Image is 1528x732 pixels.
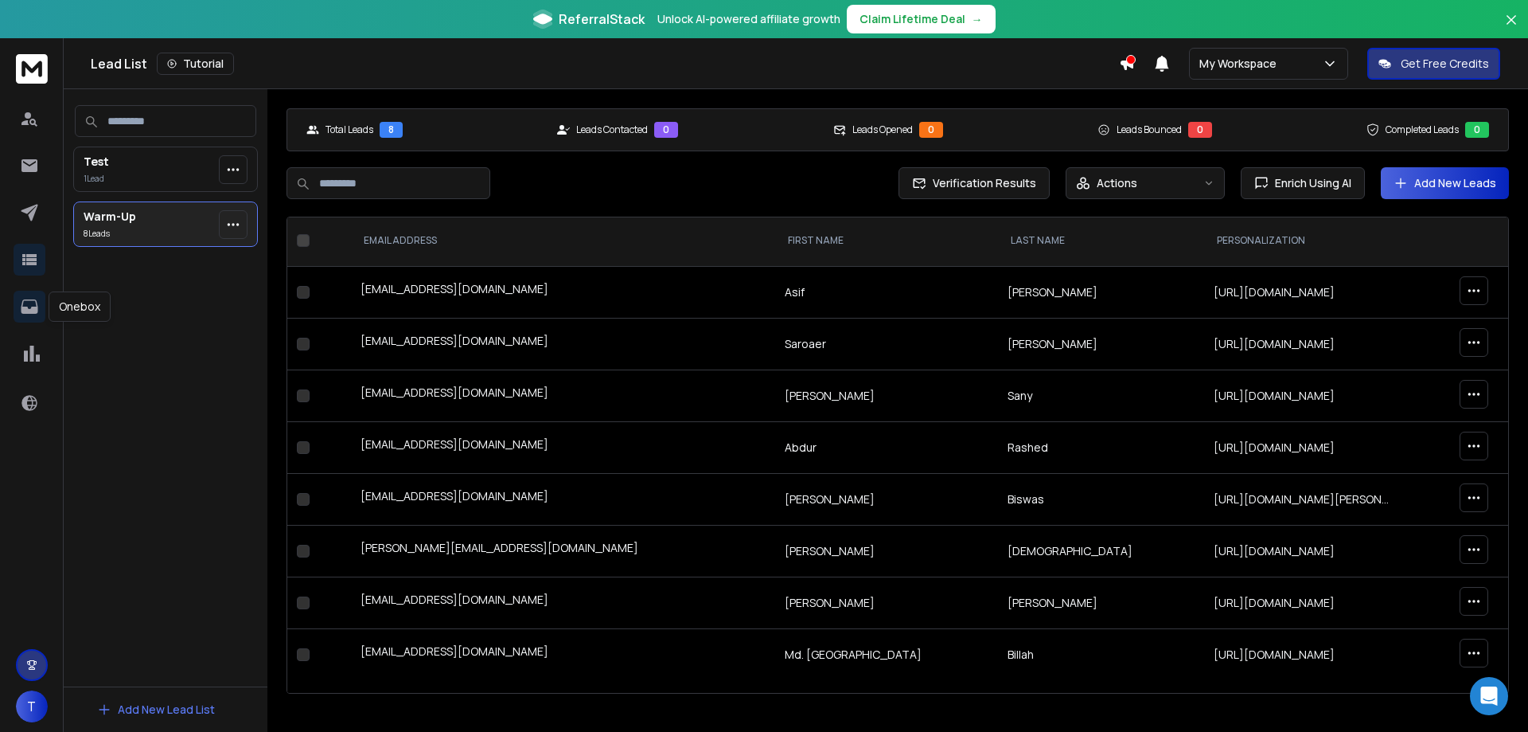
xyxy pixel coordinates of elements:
[775,319,998,370] td: Saroaer
[1204,526,1403,577] td: [URL][DOMAIN_NAME]
[1188,122,1212,138] div: 0
[1204,422,1403,474] td: [URL][DOMAIN_NAME]
[380,122,403,138] div: 8
[325,123,373,136] p: Total Leads
[972,11,983,27] span: →
[84,228,136,240] p: 8 Lead s
[1470,677,1508,715] div: Open Intercom Messenger
[361,540,766,562] div: [PERSON_NAME][EMAIL_ADDRESS][DOMAIN_NAME]
[775,526,998,577] td: [PERSON_NAME]
[998,629,1204,681] td: Billah
[654,122,678,138] div: 0
[775,577,998,629] td: [PERSON_NAME]
[1465,122,1489,138] div: 0
[1367,48,1500,80] button: Get Free Credits
[84,154,109,170] p: Test
[847,5,996,33] button: Claim Lifetime Deal→
[998,422,1204,474] td: Rashed
[361,488,766,511] div: [EMAIL_ADDRESS][DOMAIN_NAME]
[775,474,998,526] td: [PERSON_NAME]
[1386,123,1459,136] p: Completed Leads
[60,94,142,104] div: Domain Overview
[1241,167,1365,199] button: Enrich Using AI
[998,319,1204,370] td: [PERSON_NAME]
[1204,267,1403,319] td: [URL][DOMAIN_NAME]
[361,644,766,666] div: [EMAIL_ADDRESS][DOMAIN_NAME]
[1204,629,1403,681] td: [URL][DOMAIN_NAME]
[1204,474,1403,526] td: [URL][DOMAIN_NAME][PERSON_NAME]
[1394,175,1496,191] a: Add New Leads
[926,175,1036,191] span: Verification Results
[1501,10,1522,48] button: Close banner
[1269,175,1351,191] span: Enrich Using AI
[25,25,38,38] img: logo_orange.svg
[1199,56,1283,72] p: My Workspace
[852,123,913,136] p: Leads Opened
[998,526,1204,577] td: [DEMOGRAPHIC_DATA]
[998,577,1204,629] td: [PERSON_NAME]
[176,94,268,104] div: Keywords by Traffic
[998,474,1204,526] td: Biswas
[1097,175,1137,191] p: Actions
[84,173,109,185] p: 1 Lead
[775,370,998,422] td: [PERSON_NAME]
[775,267,998,319] td: Asif
[25,41,38,54] img: website_grey.svg
[898,167,1050,199] button: Verification Results
[998,370,1204,422] td: Sany
[657,11,840,27] p: Unlock AI-powered affiliate growth
[775,422,998,474] td: Abdur
[361,281,766,303] div: [EMAIL_ADDRESS][DOMAIN_NAME]
[559,10,645,29] span: ReferralStack
[361,592,766,614] div: [EMAIL_ADDRESS][DOMAIN_NAME]
[49,292,111,322] div: Onebox
[361,333,766,355] div: [EMAIL_ADDRESS][DOMAIN_NAME]
[157,53,234,75] button: Tutorial
[1381,167,1509,199] button: Add New Leads
[16,691,48,722] button: T
[576,123,648,136] p: Leads Contacted
[919,122,943,138] div: 0
[1204,577,1403,629] td: [URL][DOMAIN_NAME]
[158,92,171,105] img: tab_keywords_by_traffic_grey.svg
[41,41,113,54] div: Domain: [URL]
[998,215,1204,267] th: LAST NAME
[45,25,78,38] div: v 4.0.25
[775,629,998,681] td: Md. [GEOGRAPHIC_DATA]
[998,267,1204,319] td: [PERSON_NAME]
[775,215,998,267] th: FIRST NAME
[1401,56,1489,72] p: Get Free Credits
[361,436,766,459] div: [EMAIL_ADDRESS][DOMAIN_NAME]
[1204,319,1403,370] td: [URL][DOMAIN_NAME]
[43,92,56,105] img: tab_domain_overview_orange.svg
[361,385,766,407] div: [EMAIL_ADDRESS][DOMAIN_NAME]
[351,215,775,267] th: EMAIL ADDRESS
[84,694,228,726] button: Add New Lead List
[1117,123,1182,136] p: Leads Bounced
[1204,215,1403,267] th: personalization
[91,53,1119,75] div: Lead List
[1204,370,1403,422] td: [URL][DOMAIN_NAME]
[84,209,136,225] p: Warm-Up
